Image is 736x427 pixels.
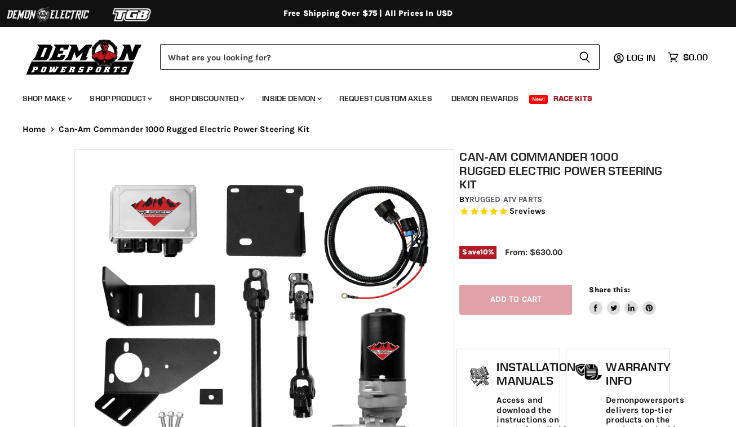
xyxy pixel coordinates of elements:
span: From: $630.00 [505,247,562,257]
img: install_manual-icon.png [465,363,494,391]
span: Save % [459,246,496,258]
span: $0.00 [683,52,708,63]
div: by [459,193,667,206]
a: Shop Discounted [161,87,251,110]
span: Can-Am Commander 1000 Rugged Electric Power Steering Kit [59,125,309,134]
a: Inside Demon [254,87,329,110]
span: New! [529,95,548,104]
a: Request Custom Axles [331,87,441,110]
img: Demon Electric Logo 2 [6,4,90,25]
a: Log in [622,52,662,63]
img: warranty-icon.png [575,363,603,381]
ul: Main menu [14,82,705,110]
form: Product [160,44,600,70]
h1: Can-Am Commander 1000 Rugged Electric Power Steering Kit [459,149,667,191]
a: Demon Rewards [443,87,527,110]
span: reviews [515,206,546,216]
a: Shop Product [81,87,159,110]
a: Rugged ATV Parts [469,195,542,204]
span: 5 reviews [509,206,546,216]
h1: Warranty Info [606,360,684,387]
a: $0.00 [662,49,713,65]
button: Search [570,44,600,70]
aside: Share this: [589,285,656,315]
h1: Installation Manuals [496,360,575,387]
span: Rated 4.8 out of 5 stars 5 reviews [459,206,667,218]
a: Shop Make [14,87,79,110]
span: Share this: [589,285,629,294]
span: 10 [480,248,488,256]
a: Home [23,125,46,134]
input: Search [160,44,570,70]
a: Race Kits [545,87,601,110]
img: TGB Logo 2 [90,4,175,25]
img: Demon Powersports [23,37,146,77]
span: Log in [627,52,655,63]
